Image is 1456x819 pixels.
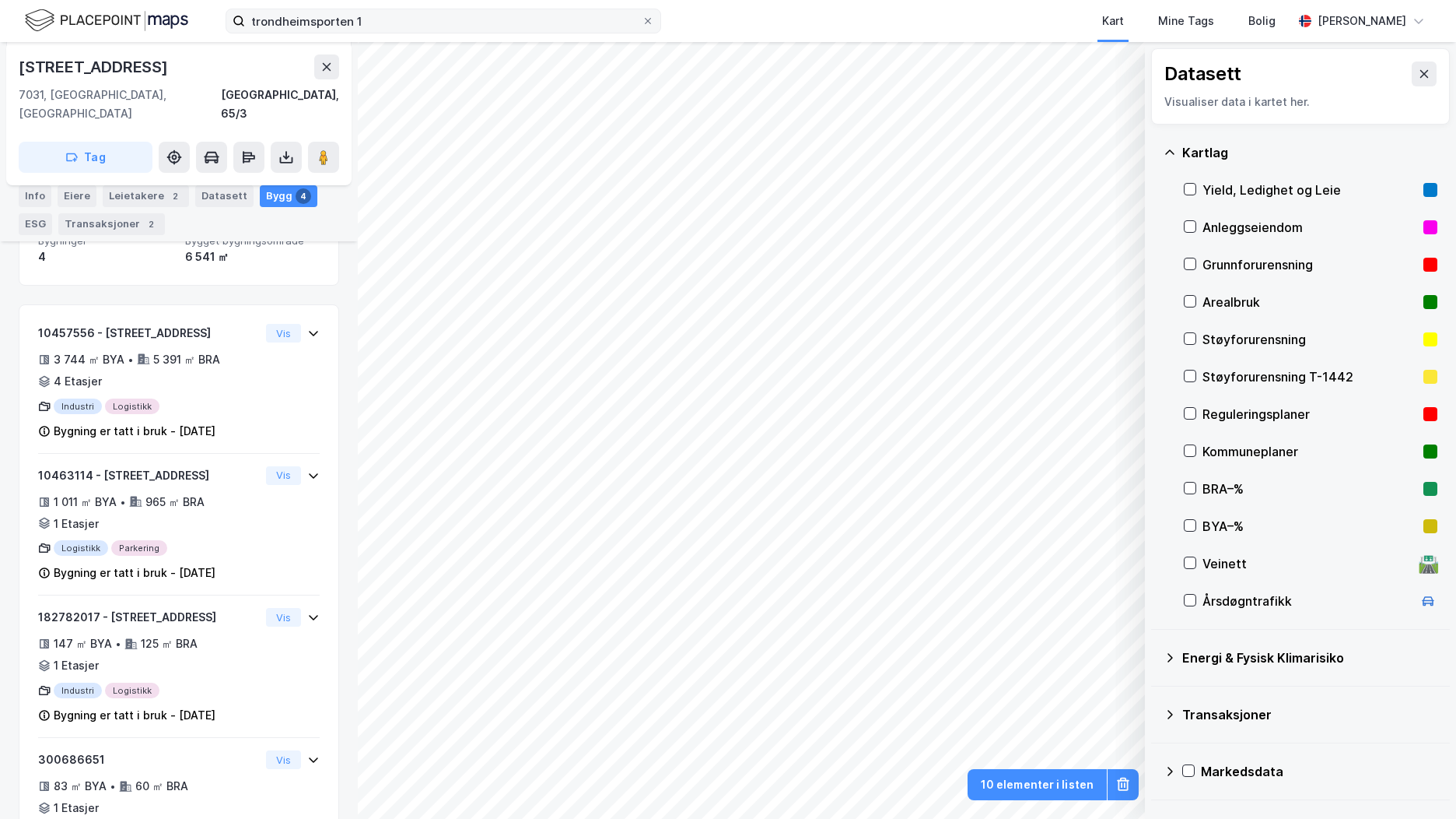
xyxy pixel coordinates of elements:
div: Kartlag [1182,143,1437,162]
div: 10463114 - [STREET_ADDRESS] [38,466,260,485]
div: 125 ㎡ BRA [141,634,198,653]
div: [STREET_ADDRESS] [19,54,171,79]
div: 147 ㎡ BYA [54,634,112,653]
div: Reguleringsplaner [1202,405,1417,424]
iframe: Chat Widget [1378,744,1456,819]
button: Tag [19,142,152,173]
div: Markedsdata [1201,762,1437,781]
div: ESG [19,213,52,235]
div: 1 011 ㎡ BYA [54,493,117,511]
div: 🛣️ [1418,554,1439,574]
div: • [128,353,134,366]
div: Grunnforurensning [1202,255,1417,274]
div: 300686651 [38,750,260,769]
div: Datasett [1164,62,1241,86]
div: Energi & Fysisk Klimarisiko [1182,649,1437,667]
div: 4 [38,248,173,266]
div: Bygning er tatt i bruk - [DATE] [54,422,215,441]
div: 182782017 - [STREET_ADDRESS] [38,608,260,627]
div: 1 Etasjer [54,799,99,817]
div: Datasett [195,185,254,207]
div: BRA–% [1202,480,1417,498]
div: Bygning er tatt i bruk - [DATE] [54,564,215,582]
div: Yield, Ledighet og Leie [1202,181,1417,199]
div: Bygning er tatt i bruk - [DATE] [54,706,215,725]
button: Vis [266,608,301,627]
div: Transaksjoner [1182,705,1437,724]
div: 10457556 - [STREET_ADDRESS] [38,324,260,343]
div: Eiere [58,185,96,207]
div: 60 ㎡ BRA [135,777,188,796]
div: Kart [1102,12,1124,30]
div: Kommuneplaner [1202,442,1417,461]
div: Anleggseiendom [1202,218,1417,237]
div: Leietakere [103,185,189,207]
button: Vis [266,466,301,485]
div: Bygg [260,185,317,207]
div: [GEOGRAPHIC_DATA], 65/3 [221,86,339,123]
img: logo.f888ab2527a4732fd821a326f86c7f29.svg [25,7,188,34]
button: 10 elementer i listen [968,769,1107,800]
div: 1 Etasjer [54,515,99,533]
div: 83 ㎡ BYA [54,777,107,796]
div: Kontrollprogram for chat [1378,744,1456,819]
div: 1 Etasjer [54,656,99,675]
div: BYA–% [1202,517,1417,536]
button: Vis [266,324,301,343]
div: • [115,638,121,650]
div: Arealbruk [1202,293,1417,311]
div: 965 ㎡ BRA [145,493,205,511]
div: 2 [143,216,159,232]
div: 2 [167,188,183,204]
div: 4 Etasjer [54,372,102,391]
div: Veinett [1202,554,1412,573]
div: [PERSON_NAME] [1318,12,1406,30]
div: Info [19,185,51,207]
div: 6 541 ㎡ [185,248,320,266]
div: • [120,496,126,508]
div: Transaksjoner [58,213,165,235]
div: Mine Tags [1158,12,1214,30]
div: Bolig [1248,12,1276,30]
input: Søk på adresse, matrikkel, gårdeiere, leietakere eller personer [245,9,642,33]
div: Støyforurensning [1202,330,1417,349]
div: Støyforurensning T-1442 [1202,367,1417,386]
div: 4 [296,188,311,204]
div: 7031, [GEOGRAPHIC_DATA], [GEOGRAPHIC_DATA] [19,86,221,123]
div: Årsdøgntrafikk [1202,592,1412,610]
div: • [110,780,116,793]
div: Visualiser data i kartet her. [1164,93,1437,111]
div: 3 744 ㎡ BYA [54,350,124,369]
div: 5 391 ㎡ BRA [153,350,220,369]
button: Vis [266,750,301,769]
